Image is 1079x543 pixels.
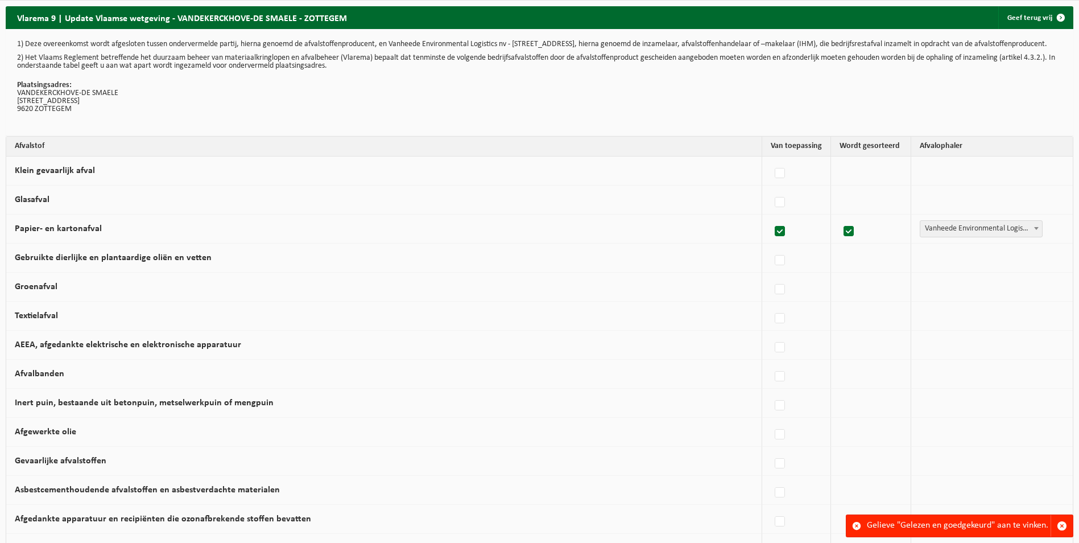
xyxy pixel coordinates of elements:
label: Groenafval [15,282,57,291]
th: Afvalstof [6,137,762,157]
label: Afvalbanden [15,369,64,379]
div: Gelieve "Gelezen en goedgekeurd" aan te vinken. [867,515,1051,537]
strong: Plaatsingsadres: [17,81,72,89]
p: VANDEKERCKHOVE-DE SMAELE [STREET_ADDRESS] 9620 ZOTTEGEM [17,81,1062,113]
p: 2) Het Vlaams Reglement betreffende het duurzaam beheer van materiaalkringlopen en afvalbeheer (V... [17,54,1062,70]
span: Vanheede Environmental Logistics [920,220,1043,237]
label: Afgewerkte olie [15,427,76,437]
th: Wordt gesorteerd [831,137,911,157]
label: Inert puin, bestaande uit betonpuin, metselwerkpuin of mengpuin [15,398,274,408]
label: Textielafval [15,311,58,320]
label: Gevaarlijke afvalstoffen [15,456,106,466]
label: Asbestcementhoudende afvalstoffen en asbestverdachte materialen [15,486,280,495]
label: Glasafval [15,195,49,204]
a: Geef terug vrij [998,6,1072,29]
th: Van toepassing [762,137,831,157]
label: Afgedankte apparatuur en recipiënten die ozonafbrekende stoffen bevatten [15,515,311,524]
h2: Vlarema 9 | Update Vlaamse wetgeving - VANDEKERCKHOVE-DE SMAELE - ZOTTEGEM [6,6,358,28]
p: 1) Deze overeenkomst wordt afgesloten tussen ondervermelde partij, hierna genoemd de afvalstoffen... [17,40,1062,48]
label: Papier- en kartonafval [15,224,102,233]
label: Klein gevaarlijk afval [15,166,95,175]
label: AEEA, afgedankte elektrische en elektronische apparatuur [15,340,241,349]
th: Afvalophaler [911,137,1073,157]
span: Vanheede Environmental Logistics [920,221,1042,237]
label: Gebruikte dierlijke en plantaardige oliën en vetten [15,253,212,262]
